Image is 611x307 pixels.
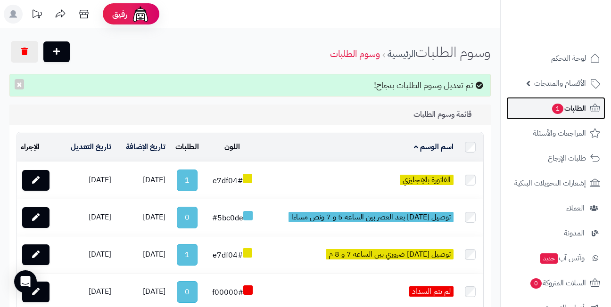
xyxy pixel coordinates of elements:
[115,236,169,273] td: [DATE]
[506,47,605,70] a: لوحة التحكم
[506,97,605,120] a: الطلبات1
[413,110,484,119] h3: قائمة وسوم الطلبات
[205,199,260,236] td: #5bc0de
[564,226,585,240] span: المدونة
[205,236,260,273] td: #e7df04
[388,47,415,61] a: الرئيسية
[551,52,586,65] span: لوحة التحكم
[177,244,198,266] a: 1
[115,199,169,236] td: [DATE]
[177,170,198,191] a: 1
[177,281,198,303] a: 0
[115,162,169,199] td: [DATE]
[126,141,165,153] a: تاريخ الإضافة
[415,44,491,60] h1: وسوم الطلبات
[15,79,24,89] button: ×
[409,286,454,297] span: لم يتم السداد
[506,172,605,194] a: إشعارات التحويلات البنكية
[414,141,454,153] a: اسم الوسم
[131,5,150,24] img: ai-face.png
[506,197,605,219] a: العملاء
[548,152,586,165] span: طلبات الإرجاع
[566,202,585,215] span: العملاء
[60,199,116,236] td: [DATE]
[514,177,586,190] span: إشعارات التحويلات البنكية
[551,102,586,115] span: الطلبات
[533,127,586,140] span: المراجعات والأسئلة
[289,212,454,222] span: توصيل [DATE] بعد العصر بين الساعه 5 و 7 ونص مساءا
[540,253,558,264] span: جديد
[169,133,205,162] td: الطلبات
[552,104,563,114] span: 1
[17,133,60,162] td: الإجراء
[506,122,605,145] a: المراجعات والأسئلة
[25,5,49,26] a: تحديثات المنصة
[539,251,585,265] span: وآتس آب
[506,272,605,294] a: السلات المتروكة0
[60,236,116,273] td: [DATE]
[112,8,127,20] span: رفيق
[529,276,586,290] span: السلات المتروكة
[177,207,198,228] a: 0
[326,249,454,259] span: توصيل [DATE] ضروري بين الساعه 7 و 8 م
[506,247,605,269] a: وآتس آبجديد
[530,278,542,289] span: 0
[534,77,586,90] span: الأقسام والمنتجات
[330,47,380,61] a: وسوم الطلبات
[205,133,260,162] td: اللون
[205,162,260,199] td: #e7df04
[547,25,602,45] img: logo-2.png
[506,222,605,244] a: المدونة
[60,162,116,199] td: [DATE]
[14,270,37,293] div: Open Intercom Messenger
[506,147,605,170] a: طلبات الإرجاع
[9,74,491,97] div: تم تعديل وسوم الطلبات بنجاح!
[71,141,111,153] a: تاريخ التعديل
[400,175,454,185] span: الفاتورة بالإنجليزي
